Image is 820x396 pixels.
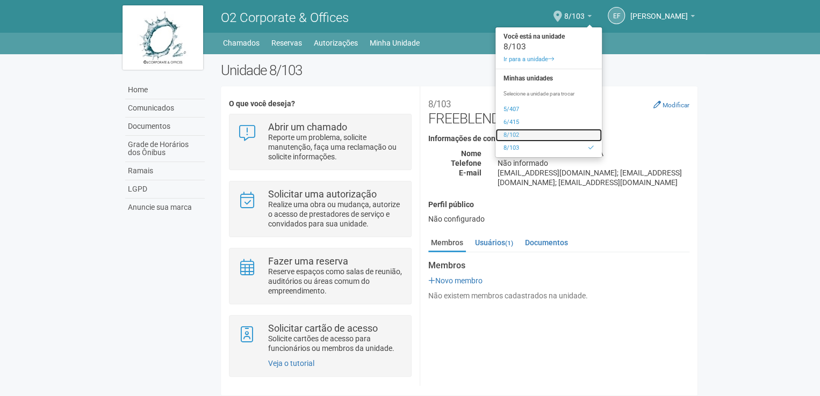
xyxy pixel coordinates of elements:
a: Minha Unidade [370,35,420,50]
a: Membros [428,234,466,252]
small: Modificar [663,101,689,109]
h2: Unidade 8/103 [221,62,697,78]
a: 5/407 [495,103,602,116]
a: 6/415 [495,116,602,129]
small: (1) [505,239,513,247]
strong: Telefone [451,159,481,167]
a: Comunicados [125,99,205,118]
h2: FREEBLEND IMOBILIARIA [428,94,689,127]
strong: Nome [461,149,481,158]
h4: Informações de contato (interno) [428,135,689,143]
a: EF [608,7,625,24]
p: Realize uma obra ou mudança, autorize o acesso de prestadores de serviço e convidados para sua un... [268,200,403,229]
strong: Solicitar uma autorização [268,188,377,200]
a: Reservas [271,35,302,50]
div: [EMAIL_ADDRESS][DOMAIN_NAME]; [EMAIL_ADDRESS][DOMAIN_NAME]; [EMAIL_ADDRESS][DOMAIN_NAME] [490,168,697,187]
a: Fazer uma reserva Reserve espaços como salas de reunião, auditórios ou áreas comum do empreendime... [238,256,402,296]
strong: Fazer uma reserva [268,255,348,267]
h4: O que você deseja? [229,100,411,108]
a: Documentos [125,118,205,136]
a: 8/103 [495,142,602,155]
a: Chamados [223,35,260,50]
strong: Membros [428,261,689,270]
a: Ir para a unidade [495,53,602,66]
strong: Minhas unidades [495,72,602,85]
strong: Solicitar cartão de acesso [268,322,378,334]
div: 8/103 [495,43,602,50]
a: Abrir um chamado Reporte um problema, solicite manutenção, faça uma reclamação ou solicite inform... [238,122,402,162]
a: Solicitar uma autorização Realize uma obra ou mudança, autorize o acesso de prestadores de serviç... [238,189,402,229]
small: 8/103 [428,99,451,109]
span: 8/103 [564,2,585,20]
p: Reporte um problema, solicite manutenção, faça uma reclamação ou solicite informações. [268,133,403,162]
a: Anuncie sua marca [125,199,205,216]
span: O2 Corporate & Offices [221,10,349,25]
h4: Perfil público [428,201,689,209]
a: LGPD [125,180,205,199]
p: Reserve espaços como salas de reunião, auditórios ou áreas comum do empreendimento. [268,267,403,296]
a: Modificar [653,100,689,109]
a: Autorizações [314,35,358,50]
a: 8/103 [564,13,592,22]
a: Documentos [522,234,571,251]
img: logo.jpg [123,5,203,70]
strong: Abrir um chamado [268,121,347,133]
a: Home [125,81,205,99]
a: 8/102 [495,129,602,142]
div: Não configurado [428,214,689,224]
a: Grade de Horários dos Ônibus [125,136,205,162]
a: [PERSON_NAME] [630,13,695,22]
a: Usuários(1) [472,234,516,251]
span: Erica Forti [630,2,688,20]
a: Solicitar cartão de acesso Solicite cartões de acesso para funcionários ou membros da unidade. [238,324,402,353]
a: Veja o tutorial [268,359,314,368]
strong: E-mail [459,168,481,177]
p: Solicite cartões de acesso para funcionários ou membros da unidade. [268,334,403,353]
strong: Você está na unidade [495,30,602,43]
p: Selecione a unidade para trocar [495,90,602,98]
a: Ramais [125,162,205,180]
div: Não existem membros cadastrados na unidade. [428,291,689,300]
div: FREEBLEND IMOBILIARIA LTDA [490,149,697,158]
div: Não informado [490,158,697,168]
a: Novo membro [428,276,483,285]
